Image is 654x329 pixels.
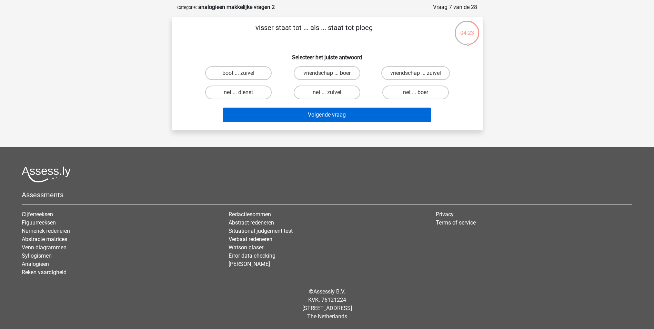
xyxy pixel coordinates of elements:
[229,236,272,242] a: Verbaal redeneren
[22,252,52,259] a: Syllogismen
[229,244,263,251] a: Watson glaser
[22,191,632,199] h5: Assessments
[229,252,275,259] a: Error data checking
[313,288,345,295] a: Assessly B.V.
[229,219,274,226] a: Abstract redeneren
[198,4,275,10] strong: analogieen makkelijke vragen 2
[22,261,49,267] a: Analogieen
[183,49,472,61] h6: Selecteer het juiste antwoord
[223,108,431,122] button: Volgende vraag
[433,3,477,11] div: Vraag 7 van de 28
[22,211,53,218] a: Cijferreeksen
[294,66,360,80] label: vriendschap ... boer
[22,228,70,234] a: Numeriek redeneren
[17,282,637,326] div: © KVK: 76121224 [STREET_ADDRESS] The Netherlands
[22,166,71,182] img: Assessly logo
[229,261,270,267] a: [PERSON_NAME]
[22,244,67,251] a: Venn diagrammen
[454,20,480,37] div: 04:23
[294,86,360,99] label: net ... zuivel
[436,211,454,218] a: Privacy
[22,269,67,276] a: Reken vaardigheid
[22,219,56,226] a: Figuurreeksen
[205,66,272,80] label: boot ... zuivel
[177,5,197,10] small: Categorie:
[436,219,476,226] a: Terms of service
[22,236,67,242] a: Abstracte matrices
[229,228,293,234] a: Situational judgement test
[381,66,450,80] label: vriendschap ... zuivel
[382,86,449,99] label: net ... boer
[205,86,272,99] label: net ... dienst
[229,211,271,218] a: Redactiesommen
[183,22,446,43] p: visser staat tot ... als ... staat tot ploeg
